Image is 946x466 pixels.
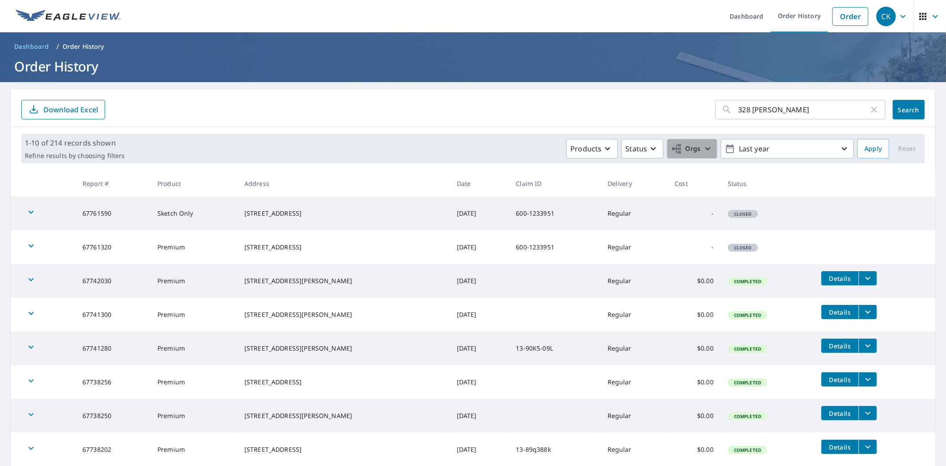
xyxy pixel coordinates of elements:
[450,332,509,365] td: [DATE]
[621,139,663,158] button: Status
[821,271,859,285] button: detailsBtn-67742030
[63,42,104,51] p: Order History
[721,139,854,158] button: Last year
[244,344,443,353] div: [STREET_ADDRESS][PERSON_NAME]
[667,230,721,264] td: -
[601,399,668,433] td: Regular
[75,298,150,332] td: 67741300
[667,332,721,365] td: $0.00
[509,197,600,230] td: 600-1233951
[450,230,509,264] td: [DATE]
[832,7,868,26] a: Order
[859,305,877,319] button: filesDropdownBtn-67741300
[75,399,150,433] td: 67738250
[667,298,721,332] td: $0.00
[827,375,853,384] span: Details
[11,39,53,54] a: Dashboard
[601,264,668,298] td: Regular
[566,139,618,158] button: Products
[601,170,668,197] th: Delivery
[671,143,701,154] span: Orgs
[150,298,237,332] td: Premium
[509,170,600,197] th: Claim ID
[450,170,509,197] th: Date
[244,445,443,454] div: [STREET_ADDRESS]
[21,100,105,119] button: Download Excel
[509,332,600,365] td: 13-90K5-09L
[450,264,509,298] td: [DATE]
[735,141,839,157] p: Last year
[729,312,766,318] span: Completed
[827,409,853,418] span: Details
[821,305,859,319] button: detailsBtn-67741300
[43,105,98,115] p: Download Excel
[857,139,889,158] button: Apply
[450,365,509,399] td: [DATE]
[729,278,766,284] span: Completed
[56,41,59,52] li: /
[667,264,721,298] td: $0.00
[11,39,935,54] nav: breadcrumb
[827,308,853,316] span: Details
[729,447,766,453] span: Completed
[150,332,237,365] td: Premium
[738,97,869,122] input: Address, Report #, Claim ID, etc.
[601,332,668,365] td: Regular
[859,271,877,285] button: filesDropdownBtn-67742030
[601,230,668,264] td: Regular
[859,440,877,454] button: filesDropdownBtn-67738202
[75,170,150,197] th: Report #
[150,264,237,298] td: Premium
[244,310,443,319] div: [STREET_ADDRESS][PERSON_NAME]
[827,443,853,451] span: Details
[859,339,877,353] button: filesDropdownBtn-67741280
[570,143,601,154] p: Products
[601,365,668,399] td: Regular
[729,245,757,251] span: Closed
[667,197,721,230] td: -
[509,230,600,264] td: 600-1233951
[667,365,721,399] td: $0.00
[821,406,859,420] button: detailsBtn-67738250
[75,332,150,365] td: 67741280
[729,211,757,217] span: Closed
[821,339,859,353] button: detailsBtn-67741280
[721,170,814,197] th: Status
[729,413,766,419] span: Completed
[25,138,125,148] p: 1-10 of 214 records shown
[150,399,237,433] td: Premium
[150,170,237,197] th: Product
[244,209,443,218] div: [STREET_ADDRESS]
[150,230,237,264] td: Premium
[450,197,509,230] td: [DATE]
[876,7,896,26] div: CK
[150,197,237,230] td: Sketch Only
[244,243,443,252] div: [STREET_ADDRESS]
[75,230,150,264] td: 67761320
[25,152,125,160] p: Refine results by choosing filters
[893,100,925,119] button: Search
[14,42,49,51] span: Dashboard
[237,170,450,197] th: Address
[450,399,509,433] td: [DATE]
[900,106,918,114] span: Search
[601,298,668,332] td: Regular
[821,440,859,454] button: detailsBtn-67738202
[827,342,853,350] span: Details
[667,170,721,197] th: Cost
[150,365,237,399] td: Premium
[864,143,882,154] span: Apply
[244,276,443,285] div: [STREET_ADDRESS][PERSON_NAME]
[667,399,721,433] td: $0.00
[244,378,443,387] div: [STREET_ADDRESS]
[827,274,853,283] span: Details
[667,139,717,158] button: Orgs
[16,10,121,23] img: EV Logo
[11,57,935,75] h1: Order History
[601,197,668,230] td: Regular
[450,298,509,332] td: [DATE]
[729,379,766,386] span: Completed
[75,264,150,298] td: 67742030
[75,365,150,399] td: 67738256
[821,372,859,387] button: detailsBtn-67738256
